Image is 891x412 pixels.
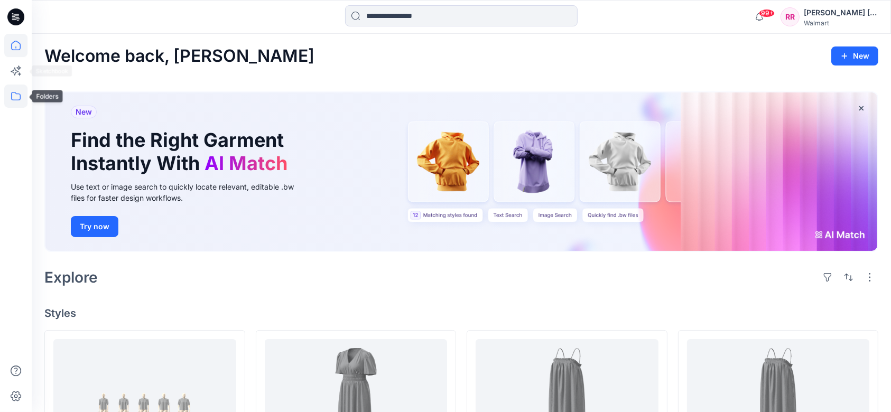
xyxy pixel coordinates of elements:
div: [PERSON_NAME] [PERSON_NAME] [804,6,878,19]
button: New [831,46,878,65]
button: Try now [71,216,118,237]
div: RR [781,7,800,26]
h4: Styles [44,307,878,320]
h2: Welcome back, [PERSON_NAME] [44,46,314,66]
span: New [76,106,92,118]
h2: Explore [44,269,98,286]
div: Use text or image search to quickly locate relevant, editable .bw files for faster design workflows. [71,181,309,203]
span: AI Match [205,152,287,175]
h1: Find the Right Garment Instantly With [71,129,293,174]
span: 99+ [759,9,775,17]
div: Walmart [804,19,878,27]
